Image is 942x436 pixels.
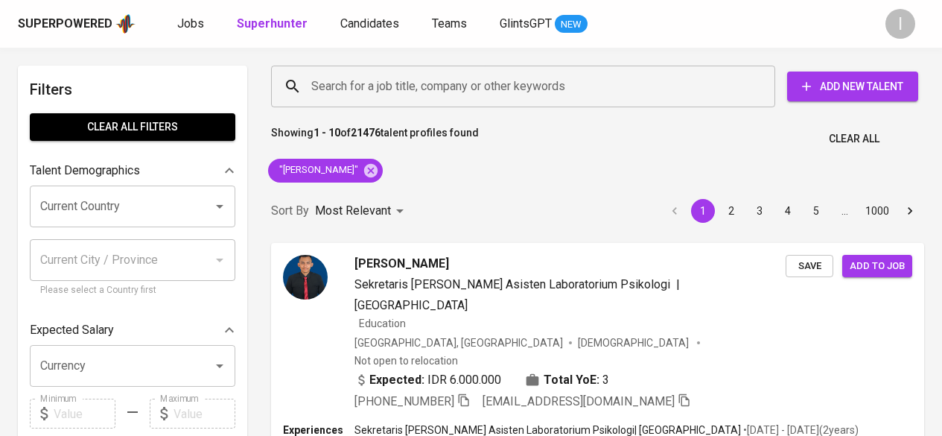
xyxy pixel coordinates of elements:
[602,371,609,389] span: 3
[314,127,340,139] b: 1 - 10
[676,276,680,294] span: |
[748,199,771,223] button: Go to page 3
[354,298,468,312] span: [GEOGRAPHIC_DATA]
[578,335,691,350] span: [DEMOGRAPHIC_DATA]
[799,78,906,96] span: Add New Talent
[787,72,918,101] button: Add New Talent
[354,255,449,273] span: [PERSON_NAME]
[842,255,912,278] button: Add to job
[432,15,470,34] a: Teams
[30,113,235,141] button: Clear All filters
[354,371,501,389] div: IDR 6.000.000
[719,199,743,223] button: Go to page 2
[283,255,328,300] img: 22f75af11516fe8ed79048aba0b04657.jpg
[544,371,599,389] b: Total YoE:
[340,15,402,34] a: Candidates
[237,16,308,31] b: Superhunter
[209,196,230,217] button: Open
[354,353,458,368] p: Not open to relocation
[786,255,833,278] button: Save
[209,356,230,376] button: Open
[315,198,409,225] div: Most Relevant
[776,199,800,223] button: Go to page 4
[30,321,114,339] p: Expected Salary
[340,16,399,31] span: Candidates
[115,13,136,35] img: app logo
[804,199,828,223] button: Go to page 5
[354,335,563,350] div: [GEOGRAPHIC_DATA], [GEOGRAPHIC_DATA]
[354,394,454,408] span: [PHONE_NUMBER]
[850,258,905,275] span: Add to job
[42,118,223,136] span: Clear All filters
[18,13,136,35] a: Superpoweredapp logo
[271,125,479,153] p: Showing of talent profiles found
[432,16,467,31] span: Teams
[18,16,112,33] div: Superpowered
[268,159,383,183] div: "[PERSON_NAME]"
[237,15,311,34] a: Superhunter
[661,199,924,223] nav: pagination navigation
[271,202,309,220] p: Sort By
[898,199,922,223] button: Go to next page
[829,130,879,148] span: Clear All
[555,17,588,32] span: NEW
[351,127,381,139] b: 21476
[40,283,225,298] p: Please select a Country first
[793,258,826,275] span: Save
[354,277,670,291] span: Sekretaris [PERSON_NAME] Asisten Laboratorium Psikologi
[174,399,235,429] input: Value
[833,203,856,218] div: …
[177,15,207,34] a: Jobs
[885,9,915,39] div: I
[691,199,715,223] button: page 1
[30,78,235,101] h6: Filters
[315,202,391,220] p: Most Relevant
[30,162,140,180] p: Talent Demographics
[177,16,204,31] span: Jobs
[268,163,367,177] span: "[PERSON_NAME]"
[500,15,588,34] a: GlintsGPT NEW
[54,399,115,429] input: Value
[483,394,675,408] span: [EMAIL_ADDRESS][DOMAIN_NAME]
[500,16,552,31] span: GlintsGPT
[861,199,894,223] button: Go to page 1000
[30,315,235,345] div: Expected Salary
[359,317,406,329] span: Education
[369,371,424,389] b: Expected:
[823,125,885,153] button: Clear All
[30,156,235,186] div: Talent Demographics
